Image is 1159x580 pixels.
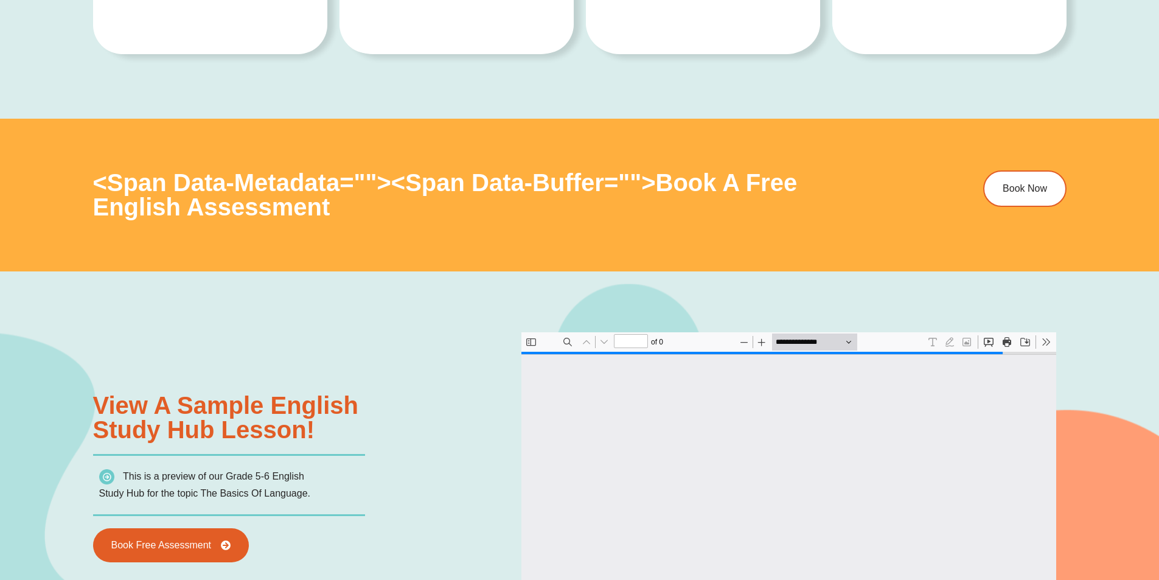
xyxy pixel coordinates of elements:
[983,170,1067,207] a: Book Now
[99,471,310,498] span: This is a preview of our Grade 5-6 English Study Hub for the topic The Basics Of Language.
[93,393,512,442] h3: View a sample english Study Hub lesson!
[128,1,146,18] span: of ⁨0⁩
[420,1,437,18] button: Draw
[99,469,114,484] img: icon-list.png
[403,1,420,18] button: Text
[93,170,862,219] h3: <span data-metadata=" "><span data-buffer=" ">Book a Free english Assessment
[1003,184,1047,194] span: Book Now
[437,1,454,18] button: Add or edit images
[956,442,1159,580] iframe: Chat Widget
[93,528,249,562] a: Book Free Assessment
[111,540,212,550] span: Book Free Assessment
